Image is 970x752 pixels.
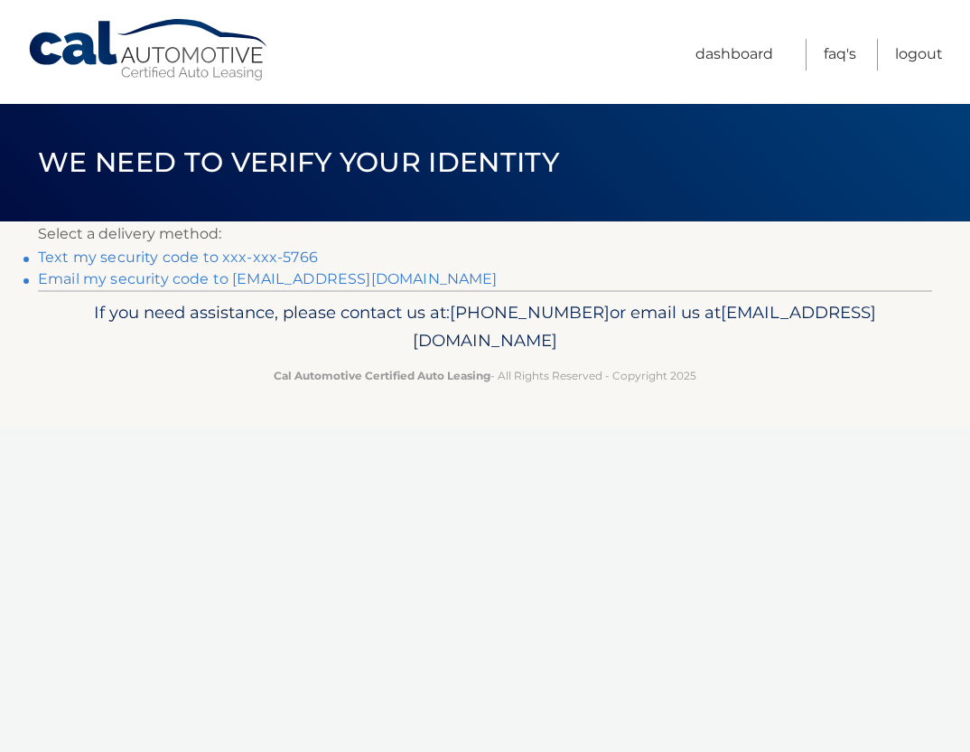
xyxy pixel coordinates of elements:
p: If you need assistance, please contact us at: or email us at [65,298,905,356]
p: Select a delivery method: [38,221,932,247]
a: FAQ's [824,39,856,70]
a: Email my security code to [EMAIL_ADDRESS][DOMAIN_NAME] [38,270,498,287]
span: [PHONE_NUMBER] [450,302,610,323]
span: We need to verify your identity [38,146,559,179]
a: Cal Automotive [27,18,271,82]
a: Logout [895,39,943,70]
a: Text my security code to xxx-xxx-5766 [38,249,318,266]
strong: Cal Automotive Certified Auto Leasing [274,369,490,382]
a: Dashboard [695,39,773,70]
p: - All Rights Reserved - Copyright 2025 [65,366,905,385]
